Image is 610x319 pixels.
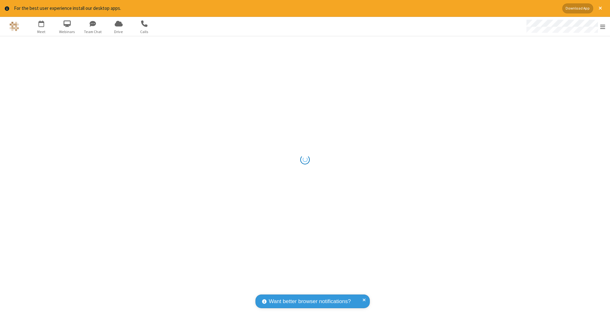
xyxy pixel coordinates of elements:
[30,29,53,35] span: Meet
[55,29,79,35] span: Webinars
[107,29,131,35] span: Drive
[2,17,26,36] button: Logo
[132,29,156,35] span: Calls
[10,22,19,31] img: QA Selenium DO NOT DELETE OR CHANGE
[81,29,105,35] span: Team Chat
[520,17,610,36] div: Open menu
[269,297,351,306] span: Want better browser notifications?
[562,3,593,13] button: Download App
[595,3,605,13] button: Close alert
[14,5,558,12] div: For the best user experience install our desktop apps.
